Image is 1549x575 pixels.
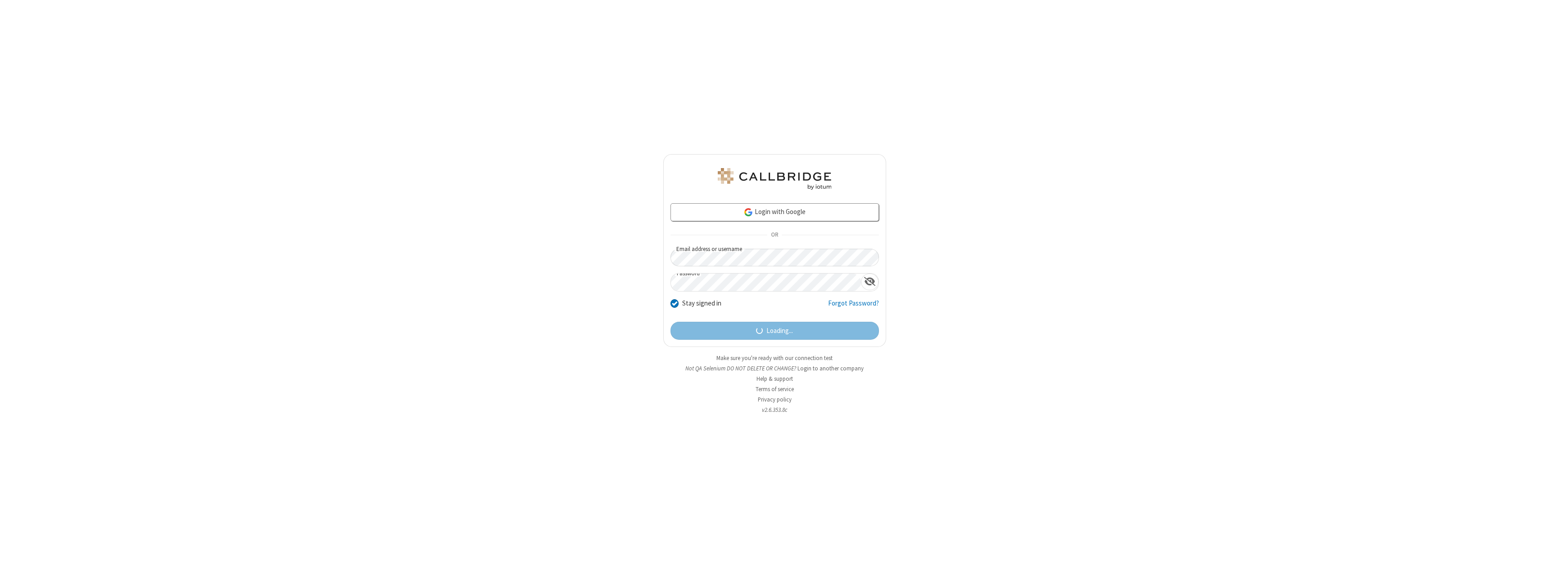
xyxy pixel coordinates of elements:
[797,364,864,373] button: Login to another company
[671,274,861,291] input: Password
[758,396,792,403] a: Privacy policy
[663,406,886,414] li: v2.6.353.8c
[828,298,879,315] a: Forgot Password?
[756,385,794,393] a: Terms of service
[767,229,782,242] span: OR
[756,375,793,383] a: Help & support
[861,274,879,290] div: Show password
[716,168,833,190] img: QA Selenium DO NOT DELETE OR CHANGE
[663,364,886,373] li: Not QA Selenium DO NOT DELETE OR CHANGE?
[670,203,879,221] a: Login with Google
[716,354,833,362] a: Make sure you're ready with our connection test
[682,298,721,309] label: Stay signed in
[743,207,753,217] img: google-icon.png
[670,322,879,340] button: Loading...
[766,326,793,336] span: Loading...
[670,249,879,266] input: Email address or username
